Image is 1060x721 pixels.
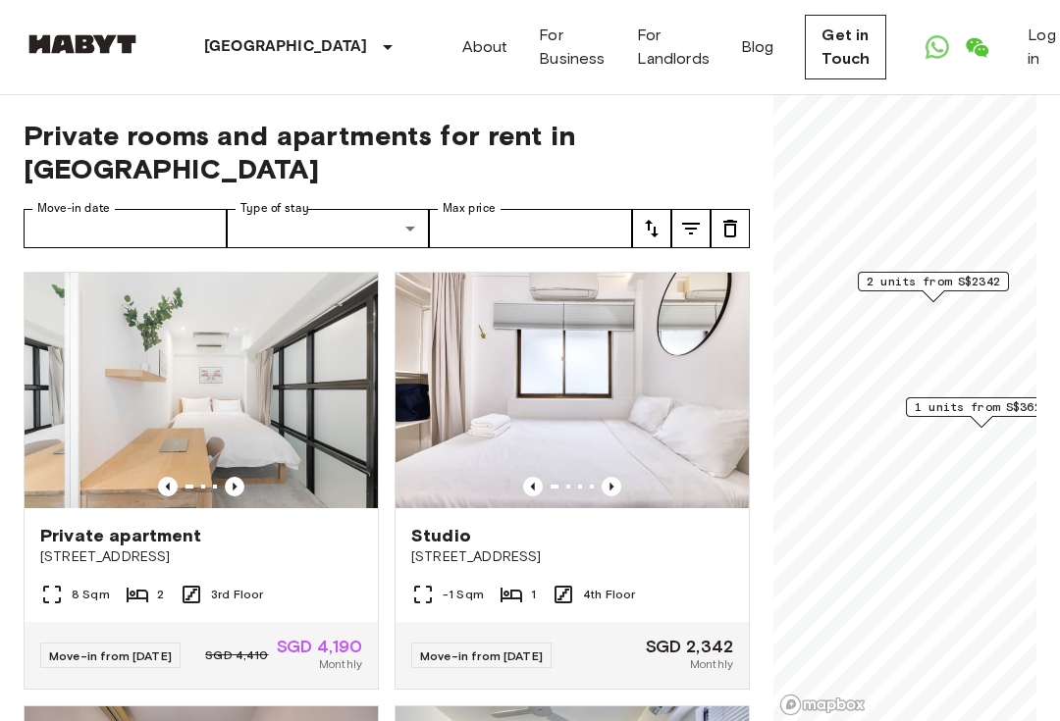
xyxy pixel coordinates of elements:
[411,547,733,567] span: [STREET_ADDRESS]
[918,27,957,67] a: Open WhatsApp
[40,547,362,567] span: [STREET_ADDRESS]
[72,586,110,603] span: 8 Sqm
[157,586,164,603] span: 2
[523,477,543,496] button: Previous image
[671,209,711,248] button: tune
[957,27,996,67] a: Open WeChat
[225,477,244,496] button: Previous image
[24,34,141,54] img: Habyt
[443,200,496,217] label: Max price
[690,655,733,673] span: Monthly
[420,648,543,663] span: Move-in from [DATE]
[49,648,172,663] span: Move-in from [DATE]
[583,586,635,603] span: 4th Floor
[711,209,750,248] button: tune
[396,273,749,508] img: Marketing picture of unit SG-01-059-004-01
[915,398,1048,416] span: 1 units from S$3623
[602,477,621,496] button: Previous image
[906,397,1057,428] div: Map marker
[240,200,309,217] label: Type of stay
[646,638,733,655] span: SGD 2,342
[779,694,866,716] a: Mapbox logo
[741,35,774,59] a: Blog
[24,119,750,185] span: Private rooms and apartments for rent in [GEOGRAPHIC_DATA]
[24,272,379,690] a: Marketing picture of unit SG-01-059-002-01Previous imagePrevious imagePrivate apartment[STREET_AD...
[858,272,1009,302] div: Map marker
[443,586,484,603] span: -1 Sqm
[805,15,886,79] a: Get in Touch
[632,209,671,248] button: tune
[319,655,362,673] span: Monthly
[395,272,750,690] a: Marketing picture of unit SG-01-059-004-01Previous imagePrevious imageStudio[STREET_ADDRESS]-1 Sq...
[204,35,368,59] p: [GEOGRAPHIC_DATA]
[37,200,110,217] label: Move-in date
[277,638,362,655] span: SGD 4,190
[637,24,710,71] a: For Landlords
[211,586,263,603] span: 3rd Floor
[25,273,378,508] img: Marketing picture of unit SG-01-059-002-01
[205,646,268,664] span: SGD 4,410
[531,586,536,603] span: 1
[462,35,508,59] a: About
[24,209,227,248] input: Choose date
[40,524,202,547] span: Private apartment
[1028,24,1055,71] a: Log in
[539,24,605,71] a: For Business
[867,273,1000,290] span: 2 units from S$2342
[158,477,178,496] button: Previous image
[411,524,471,547] span: Studio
